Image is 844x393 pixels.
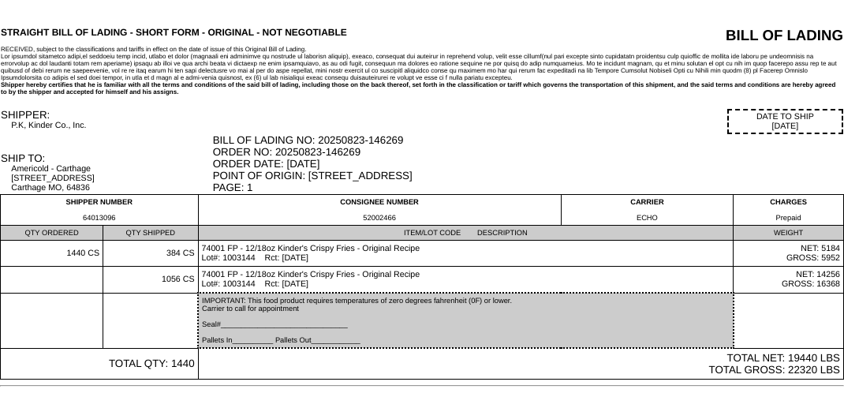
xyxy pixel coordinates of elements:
[727,109,843,134] div: DATE TO SHIP [DATE]
[610,27,843,44] div: BILL OF LADING
[734,267,844,294] td: NET: 14256 GROSS: 16368
[737,214,840,222] div: Prepaid
[198,348,843,380] td: TOTAL NET: 19440 LBS TOTAL GROSS: 22320 LBS
[4,214,195,222] div: 64013096
[213,134,843,193] div: BILL OF LADING NO: 20250823-146269 ORDER NO: 20250823-146269 ORDER DATE: [DATE] POINT OF ORIGIN: ...
[198,241,734,267] td: 74001 FP - 12/18oz Kinder's Crispy Fries - Original Recipe Lot#: 1003144 Rct: [DATE]
[734,241,844,267] td: NET: 5184 GROSS: 5952
[103,267,198,294] td: 1056 CS
[198,293,734,348] td: IMPORTANT: This food product requires temperatures of zero degrees fahrenheit (0F) or lower. Carr...
[1,195,199,226] td: SHIPPER NUMBER
[561,195,733,226] td: CARRIER
[198,195,561,226] td: CONSIGNEE NUMBER
[1,226,103,241] td: QTY ORDERED
[1,152,211,164] div: SHIP TO:
[1,81,843,95] div: Shipper hereby certifies that he is familiar with all the terms and conditions of the said bill o...
[198,226,734,241] td: ITEM/LOT CODE DESCRIPTION
[11,164,211,193] div: Americold - Carthage [STREET_ADDRESS] Carthage MO, 64836
[1,241,103,267] td: 1440 CS
[734,195,844,226] td: CHARGES
[198,267,734,294] td: 74001 FP - 12/18oz Kinder's Crispy Fries - Original Recipe Lot#: 1003144 Rct: [DATE]
[11,121,211,130] div: P.K, Kinder Co., Inc.
[1,348,199,380] td: TOTAL QTY: 1440
[202,214,558,222] div: 52002466
[103,226,198,241] td: QTY SHIPPED
[734,226,844,241] td: WEIGHT
[565,214,730,222] div: ECHO
[103,241,198,267] td: 384 CS
[1,109,211,121] div: SHIPPER:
